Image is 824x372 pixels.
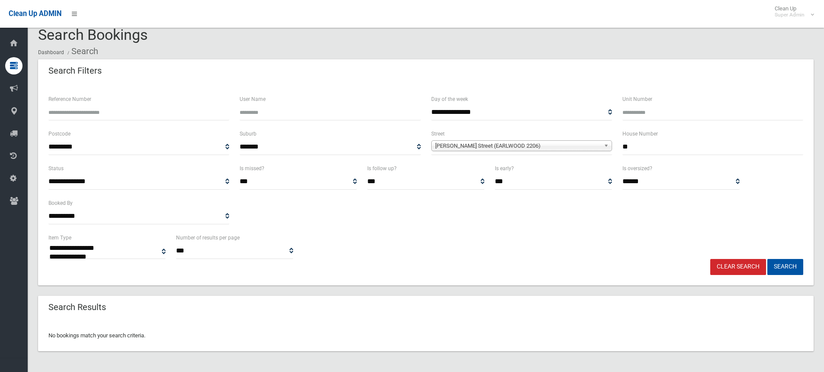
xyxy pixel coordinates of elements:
label: Is oversized? [622,164,652,173]
label: Street [431,129,445,139]
header: Search Results [38,299,116,316]
label: Is missed? [240,164,264,173]
label: Postcode [48,129,71,139]
span: [PERSON_NAME] Street (EARLWOOD 2206) [435,141,600,151]
a: Dashboard [38,49,64,55]
label: Item Type [48,233,71,243]
label: Reference Number [48,94,91,104]
div: No bookings match your search criteria. [38,320,814,351]
label: Number of results per page [176,233,240,243]
small: Super Admin [775,12,805,18]
label: Is early? [495,164,514,173]
header: Search Filters [38,62,112,79]
button: Search [767,259,803,275]
label: Unit Number [622,94,652,104]
a: Clear Search [710,259,766,275]
label: Day of the week [431,94,468,104]
label: Status [48,164,64,173]
label: House Number [622,129,658,139]
label: Suburb [240,129,256,139]
label: User Name [240,94,266,104]
li: Search [65,43,98,59]
span: Search Bookings [38,26,148,43]
span: Clean Up ADMIN [9,10,61,18]
label: Booked By [48,198,73,208]
span: Clean Up [770,5,813,18]
label: Is follow up? [367,164,397,173]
